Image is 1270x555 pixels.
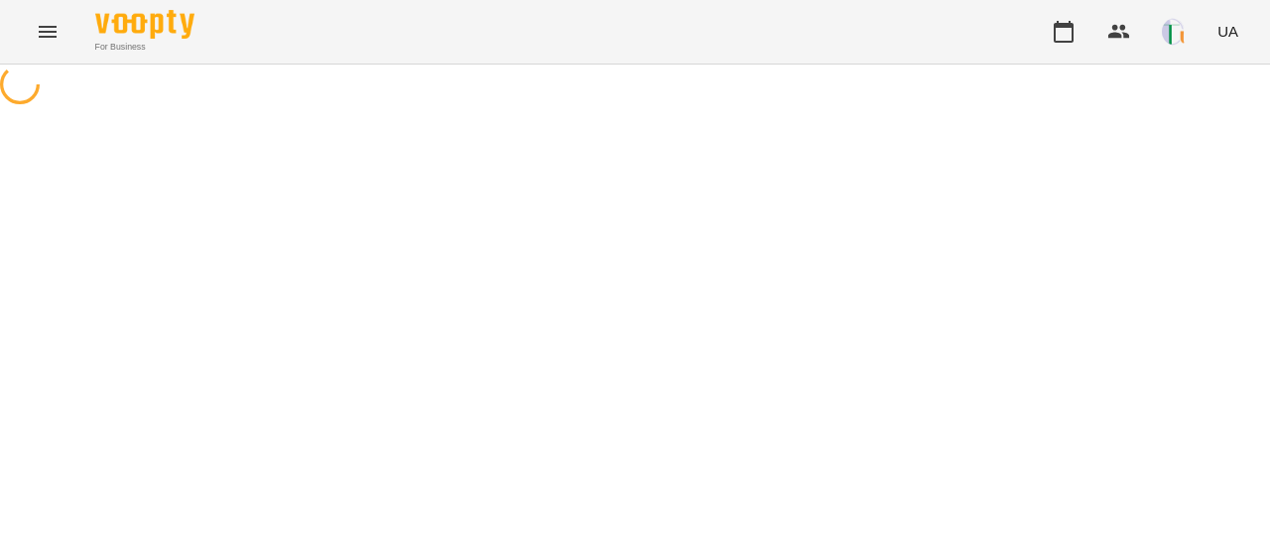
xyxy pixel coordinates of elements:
[1162,18,1190,46] img: 9a1d62ba177fc1b8feef1f864f620c53.png
[95,10,194,39] img: Voopty Logo
[1209,13,1246,50] button: UA
[1217,21,1238,42] span: UA
[24,8,71,56] button: Menu
[95,41,194,54] span: For Business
